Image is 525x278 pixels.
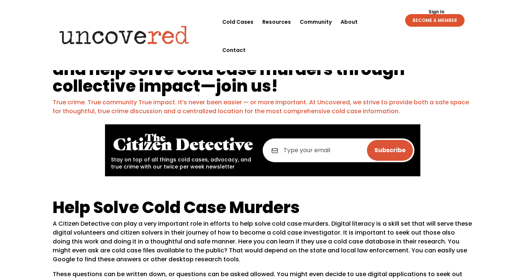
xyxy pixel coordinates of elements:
a: About [341,8,358,36]
a: Contact [222,36,246,64]
a: Resources [262,8,291,36]
a: True crime. True community True impact. It’s never been easier — or more important. At Uncovered,... [53,98,469,115]
div: Stay on top of all things cold cases, advocacy, and true crime with our twice per week newsletter [111,130,255,170]
p: A Citizen Detective can play a very important role in efforts to help solve cold case murders. Di... [53,219,473,270]
a: Sign In [424,10,449,14]
input: Type your email [263,138,414,162]
img: The Citizen Detective [111,130,255,154]
input: Subscribe [367,140,413,161]
h1: Help Solve Cold Case Murders [53,199,473,219]
img: Uncovered logo [53,20,196,49]
h1: We’re building a platform to uncover answers and help solve cold case murders through collective ... [53,44,473,98]
a: Cold Cases [222,8,253,36]
a: BECOME A MEMBER [405,14,465,27]
a: join us [216,75,271,97]
a: Community [300,8,332,36]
